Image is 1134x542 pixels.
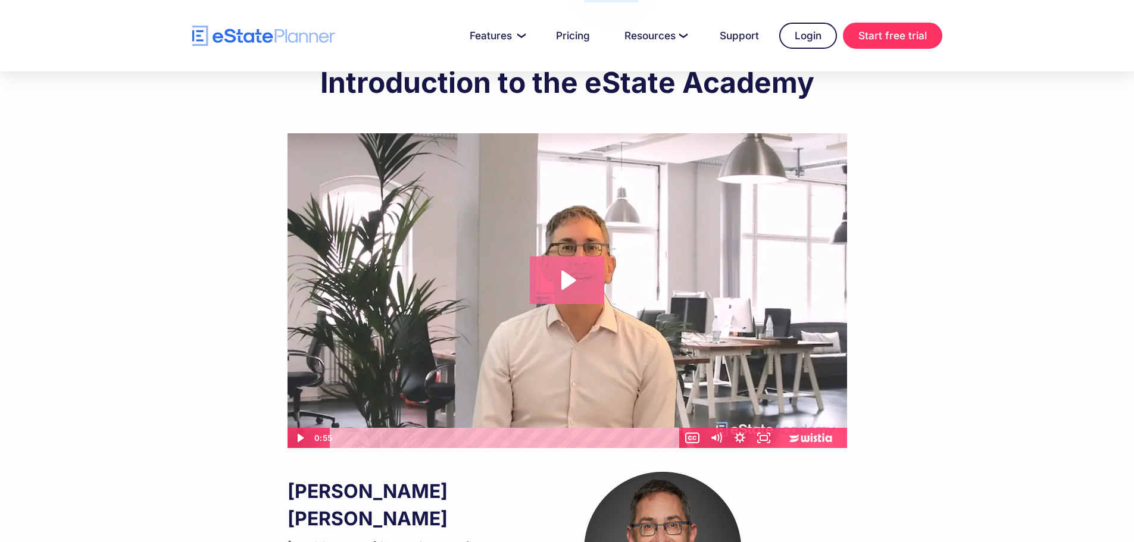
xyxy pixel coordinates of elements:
button: Play Video [288,428,311,448]
a: Support [705,24,773,48]
div: Playbar [339,428,674,448]
button: Fullscreen [752,428,776,448]
a: home [192,26,335,46]
a: Features [455,24,536,48]
h3: [PERSON_NAME] [PERSON_NAME] [288,478,551,532]
button: Mute [704,428,728,448]
button: Show captions menu [680,428,704,448]
h2: Introduction to the eState Academy [288,68,847,98]
a: Start free trial [843,23,942,49]
a: Resources [610,24,699,48]
a: Login [779,23,837,49]
img: eState Academy [288,133,847,448]
button: Show settings menu [728,428,752,448]
a: Pricing [542,24,604,48]
button: Play Video: Introduction to eState Academy [530,256,604,304]
a: Wistia Logo -- Learn More [776,428,847,448]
